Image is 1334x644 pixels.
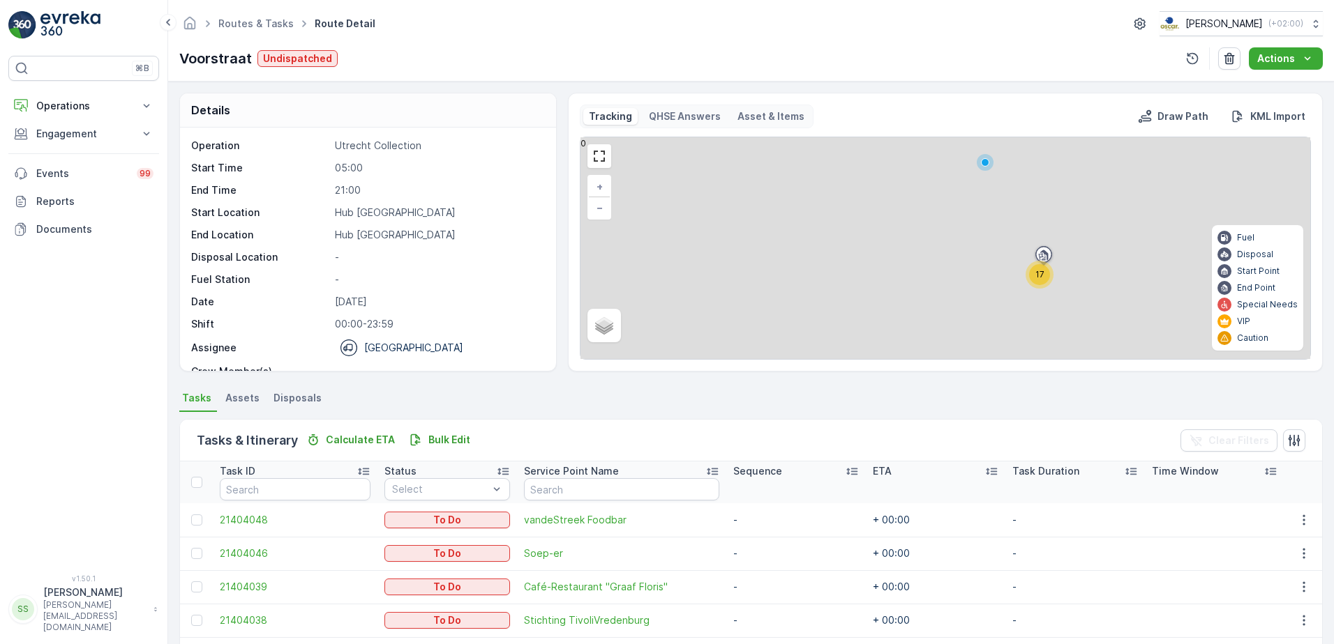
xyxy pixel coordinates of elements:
[335,317,541,331] p: 00:00-23:59
[220,464,255,478] p: Task ID
[36,222,153,236] p: Documents
[524,613,719,627] a: Stichting TivoliVredenburg
[191,365,329,378] p: Crew Member(s)
[1225,108,1311,125] button: KML Import
[40,11,100,39] img: logo_light-DOdMpM7g.png
[384,464,417,478] p: Status
[8,215,159,243] a: Documents
[1237,232,1254,243] p: Fuel
[1237,282,1275,293] p: End Point
[191,161,329,175] p: Start Time
[1250,109,1305,123] p: KML Import
[1185,17,1263,31] p: [PERSON_NAME]
[1012,464,1079,478] p: Task Duration
[220,478,370,500] input: Search
[191,183,329,197] p: End Time
[1005,537,1145,570] td: -
[403,431,476,448] button: Bulk Edit
[524,478,719,500] input: Search
[433,580,461,594] p: To Do
[225,391,260,405] span: Assets
[589,176,610,197] a: Zoom In
[8,187,159,215] a: Reports
[589,197,610,218] a: Zoom Out
[8,585,159,633] button: SS[PERSON_NAME][PERSON_NAME][EMAIL_ADDRESS][DOMAIN_NAME]
[524,580,719,594] span: Café-Restaurant "Graaf Floris"
[312,17,378,31] span: Route Detail
[873,464,892,478] p: ETA
[1257,52,1295,66] p: Actions
[1026,261,1054,289] div: 17
[220,580,370,594] a: 21404039
[597,181,603,192] span: +
[1035,269,1044,279] span: 17
[597,201,604,213] span: −
[524,546,719,560] a: Soep-er
[1268,18,1303,29] p: ( +02:00 )
[1237,266,1280,277] p: Start Point
[191,228,329,242] p: End Location
[220,513,370,527] a: 21404048
[335,161,541,175] p: 05:00
[335,273,541,286] p: -
[335,295,541,309] p: [DATE]
[384,612,510,629] button: To Do
[1208,434,1269,447] p: Clear Filters
[191,273,329,286] p: Fuel Station
[43,585,147,599] p: [PERSON_NAME]
[1160,11,1323,36] button: [PERSON_NAME](+02:00)
[589,109,632,123] p: Tracking
[524,513,719,527] a: vandeStreek Foodbar
[12,598,34,620] div: SS
[263,52,332,66] p: Undispatched
[335,250,541,264] p: -
[433,513,461,527] p: To Do
[1237,299,1298,310] p: Special Needs
[589,310,620,341] a: Layers
[1132,108,1214,125] button: Draw Path
[36,99,131,113] p: Operations
[737,109,804,123] p: Asset & Items
[301,431,400,448] button: Calculate ETA
[191,250,329,264] p: Disposal Location
[866,604,1005,637] td: + 00:00
[335,183,541,197] p: 21:00
[191,548,202,559] div: Toggle Row Selected
[335,206,541,220] p: Hub [GEOGRAPHIC_DATA]
[1237,316,1250,327] p: VIP
[8,92,159,120] button: Operations
[36,167,128,181] p: Events
[726,503,866,537] td: -
[191,102,230,118] p: Details
[273,391,322,405] span: Disposals
[1237,249,1273,260] p: Disposal
[191,295,329,309] p: Date
[392,482,488,496] p: Select
[326,433,395,447] p: Calculate ETA
[364,341,463,355] p: [GEOGRAPHIC_DATA]
[43,599,147,633] p: [PERSON_NAME][EMAIL_ADDRESS][DOMAIN_NAME]
[428,433,470,447] p: Bulk Edit
[726,537,866,570] td: -
[1160,16,1180,31] img: basis-logo_rgb2x.png
[36,127,131,141] p: Engagement
[433,613,461,627] p: To Do
[866,503,1005,537] td: + 00:00
[726,570,866,604] td: -
[191,514,202,526] div: Toggle Row Selected
[218,17,294,29] a: Routes & Tasks
[384,512,510,528] button: To Do
[191,139,329,153] p: Operation
[1237,332,1268,344] p: Caution
[220,613,370,627] a: 21404038
[220,546,370,560] a: 21404046
[257,50,338,67] button: Undispatched
[335,365,541,378] p: -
